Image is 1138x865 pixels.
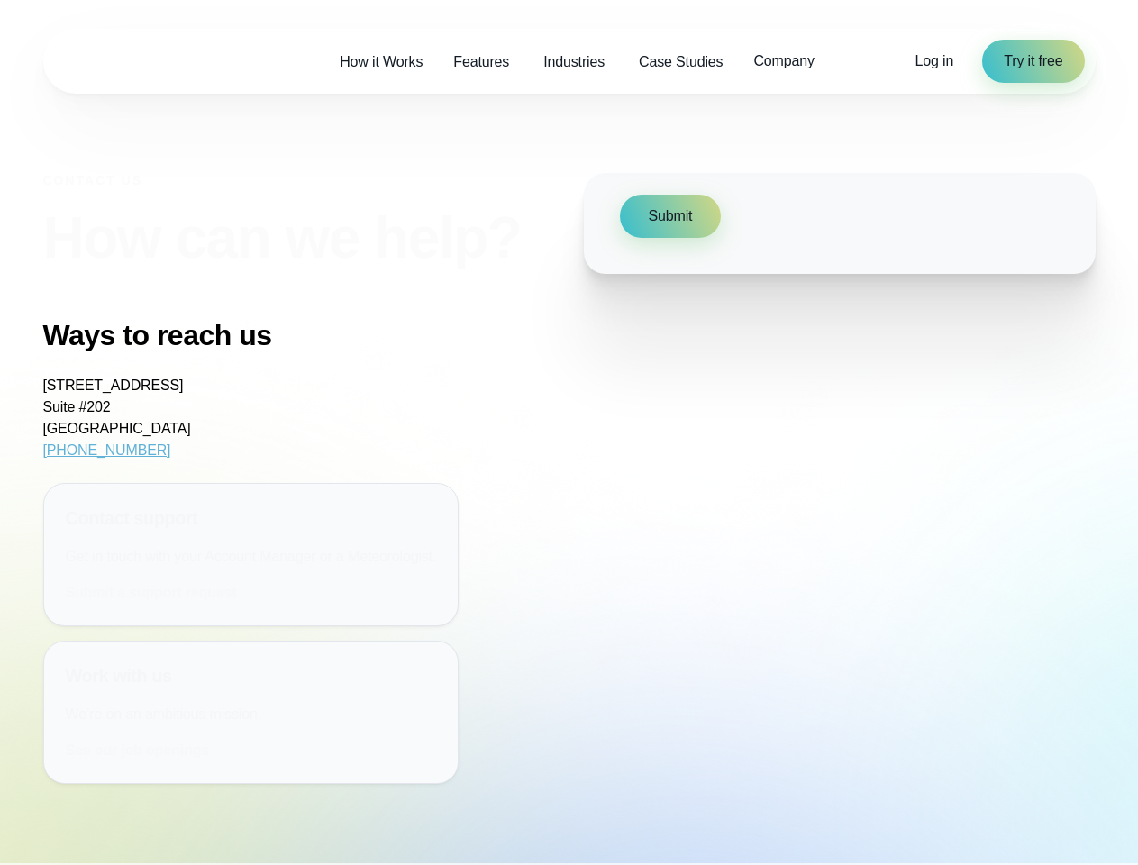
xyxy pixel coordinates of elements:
span: Industries [543,51,605,73]
a: Try it free [982,40,1084,83]
button: Submit [620,195,722,238]
span: How it Works [340,51,423,73]
a: Case Studies [624,43,738,80]
span: Features [453,51,509,73]
span: Try it free [1004,50,1062,72]
a: [PHONE_NUMBER] [43,442,171,458]
h3: Ways to reach us [43,317,465,353]
address: [STREET_ADDRESS] Suite #202 [GEOGRAPHIC_DATA] [43,375,191,461]
span: Company [753,50,814,72]
span: Submit [649,205,693,227]
a: How it Works [324,43,438,80]
a: Log in [915,50,954,72]
span: Case Studies [639,51,723,73]
span: Log in [915,53,954,68]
